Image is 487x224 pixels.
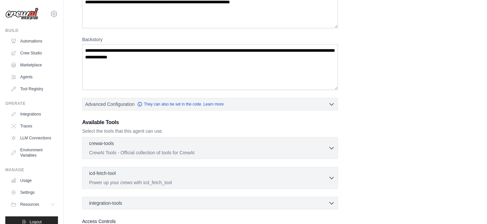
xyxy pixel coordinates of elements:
[5,28,58,33] div: Build
[82,98,338,110] button: Advanced Configuration They can also be set in the code. Learn more
[8,109,58,119] a: Integrations
[82,36,338,43] label: Backstory
[89,149,328,156] p: CrewAI Tools - Official collection of tools for CrewAI
[8,121,58,131] a: Traces
[8,133,58,143] a: LLM Connections
[85,140,335,156] button: crewai-tools CrewAI Tools - Official collection of tools for CrewAI
[89,170,116,177] p: icd-fetch-tool
[8,48,58,58] a: Crew Studio
[8,199,58,210] button: Resources
[82,128,338,134] p: Select the tools that this agent can use.
[89,200,122,206] span: integration-tools
[20,202,39,207] span: Resources
[8,84,58,94] a: Tool Registry
[85,101,135,108] span: Advanced Configuration
[5,101,58,106] div: Operate
[82,118,338,126] h3: Available Tools
[89,140,114,147] p: crewai-tools
[8,60,58,70] a: Marketplace
[8,145,58,161] a: Environment Variables
[8,72,58,82] a: Agents
[85,200,335,206] button: integration-tools
[8,175,58,186] a: Usage
[89,179,328,186] p: Power up your crews with icd_fetch_tool
[8,187,58,198] a: Settings
[5,167,58,173] div: Manage
[5,8,38,20] img: Logo
[85,170,335,186] button: icd-fetch-tool Power up your crews with icd_fetch_tool
[137,102,224,107] a: They can also be set in the code. Learn more
[8,36,58,46] a: Automations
